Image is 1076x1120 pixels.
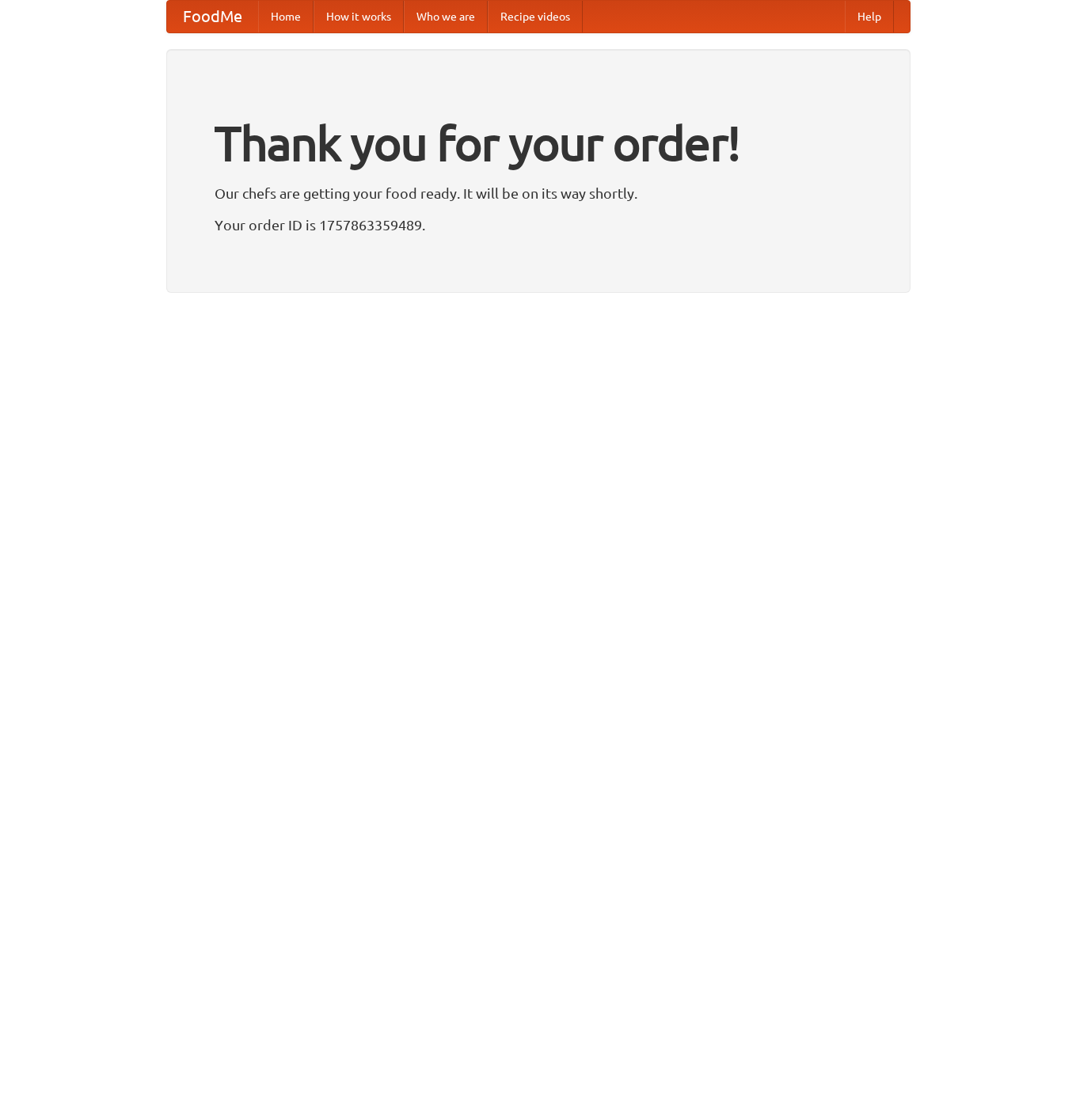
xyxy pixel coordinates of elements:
p: Our chefs are getting your food ready. It will be on its way shortly. [215,181,862,205]
a: Recipe videos [488,1,583,32]
a: Home [258,1,314,32]
a: Who we are [404,1,488,32]
a: FoodMe [167,1,258,32]
a: Help [845,1,894,32]
p: Your order ID is 1757863359489. [215,213,862,237]
h1: Thank you for your order! [215,105,862,181]
a: How it works [314,1,404,32]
